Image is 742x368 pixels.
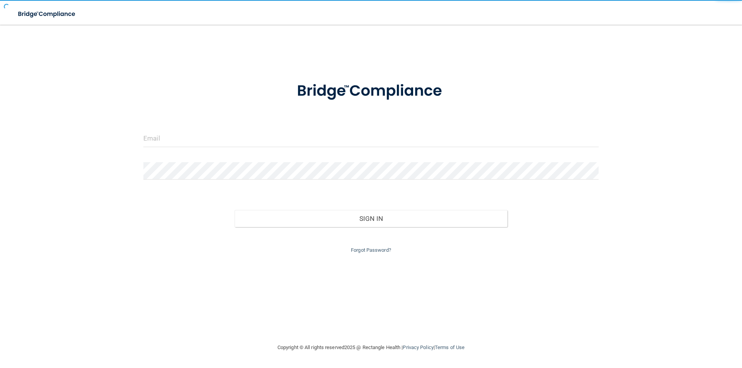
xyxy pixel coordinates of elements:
img: bridge_compliance_login_screen.278c3ca4.svg [281,71,461,111]
input: Email [143,130,599,147]
a: Terms of Use [435,344,465,350]
div: Copyright © All rights reserved 2025 @ Rectangle Health | | [230,335,512,360]
a: Forgot Password? [351,247,391,253]
button: Sign In [235,210,508,227]
img: bridge_compliance_login_screen.278c3ca4.svg [12,6,83,22]
a: Privacy Policy [403,344,433,350]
